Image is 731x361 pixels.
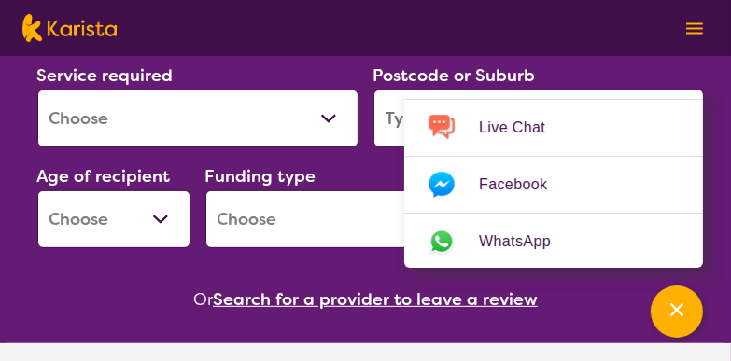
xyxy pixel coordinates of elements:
span: Facebook [479,171,569,199]
input: Type [373,90,695,147]
span: Live Chat [479,114,568,142]
label: Postcode or Suburb [373,64,536,87]
button: Channel Menu [651,285,703,338]
button: Search for a provider to leave a review [213,285,538,313]
label: Funding type [205,165,316,187]
label: Service required [37,64,174,87]
span: Or [193,285,213,313]
div: Channel Menu [404,90,703,268]
label: Age of recipient [37,165,171,187]
a: Web link opens in a new tab. [404,214,703,270]
ul: Choose channel [404,43,703,270]
img: menu [686,22,703,35]
img: Karista logo [22,14,117,42]
span: WhatsApp [479,228,573,256]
